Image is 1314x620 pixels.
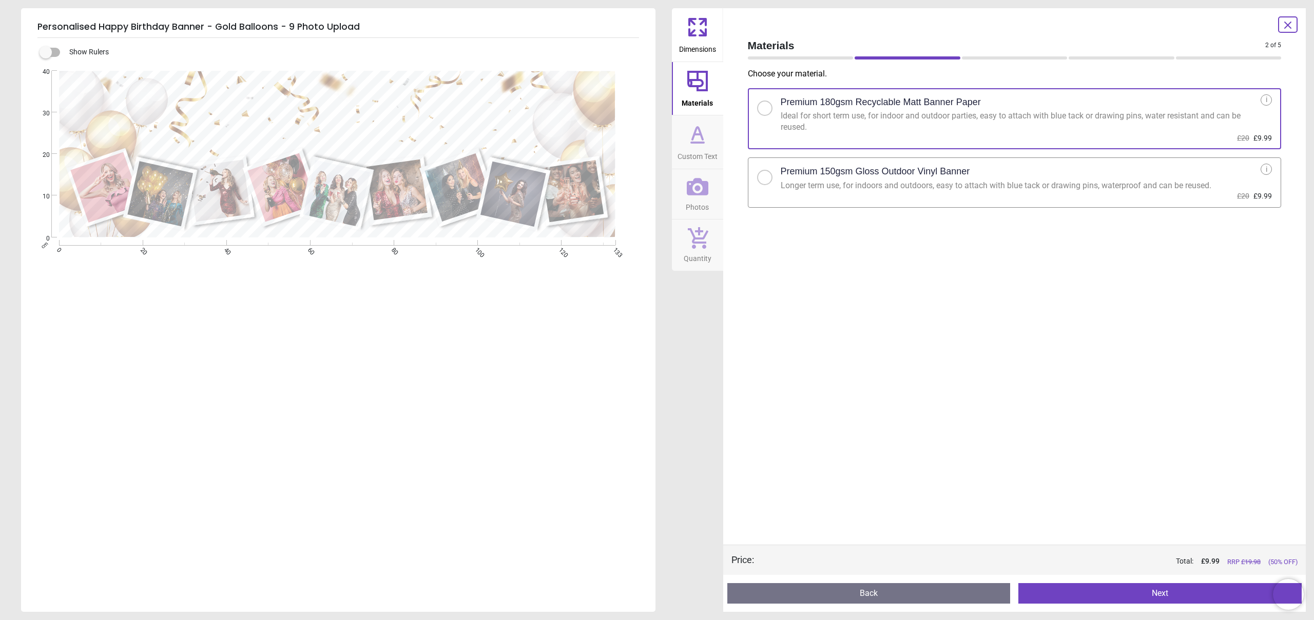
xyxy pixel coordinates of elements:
span: £ 19.98 [1241,558,1261,566]
span: £9.99 [1253,134,1272,142]
div: Price : [731,553,754,566]
span: Custom Text [678,147,718,162]
span: £20 [1237,134,1249,142]
button: Custom Text [672,115,723,169]
span: Materials [748,38,1266,53]
div: Ideal for short term use, for indoor and outdoor parties, easy to attach with blue tack or drawin... [781,110,1261,133]
div: Longer term use, for indoors and outdoors, easy to attach with blue tack or drawing pins, waterpr... [781,180,1261,191]
span: £9.99 [1253,192,1272,200]
div: Total: [769,556,1298,567]
span: 2 of 5 [1265,41,1281,50]
button: Dimensions [672,8,723,62]
div: i [1261,164,1272,175]
p: Choose your material . [748,68,1290,79]
h2: Premium 180gsm Recyclable Matt Banner Paper [781,96,981,109]
span: (50% OFF) [1268,557,1298,567]
h5: Personalised Happy Birthday Banner - Gold Balloons - 9 Photo Upload [37,16,639,38]
iframe: Brevo live chat [1273,579,1304,610]
h2: Premium 150gsm Gloss Outdoor Vinyl Banner [781,165,970,178]
span: £ [1201,556,1220,567]
span: RRP [1227,557,1261,567]
div: i [1261,94,1272,106]
button: Materials [672,62,723,115]
button: Photos [672,169,723,219]
span: 9.99 [1205,557,1220,565]
span: 40 [30,68,50,76]
span: Materials [682,93,713,109]
span: £20 [1237,192,1249,200]
span: Photos [686,197,709,213]
button: Next [1018,583,1302,604]
span: Dimensions [679,39,716,55]
button: Back [727,583,1011,604]
span: Quantity [684,249,711,264]
button: Quantity [672,219,723,271]
div: Show Rulers [46,46,655,58]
